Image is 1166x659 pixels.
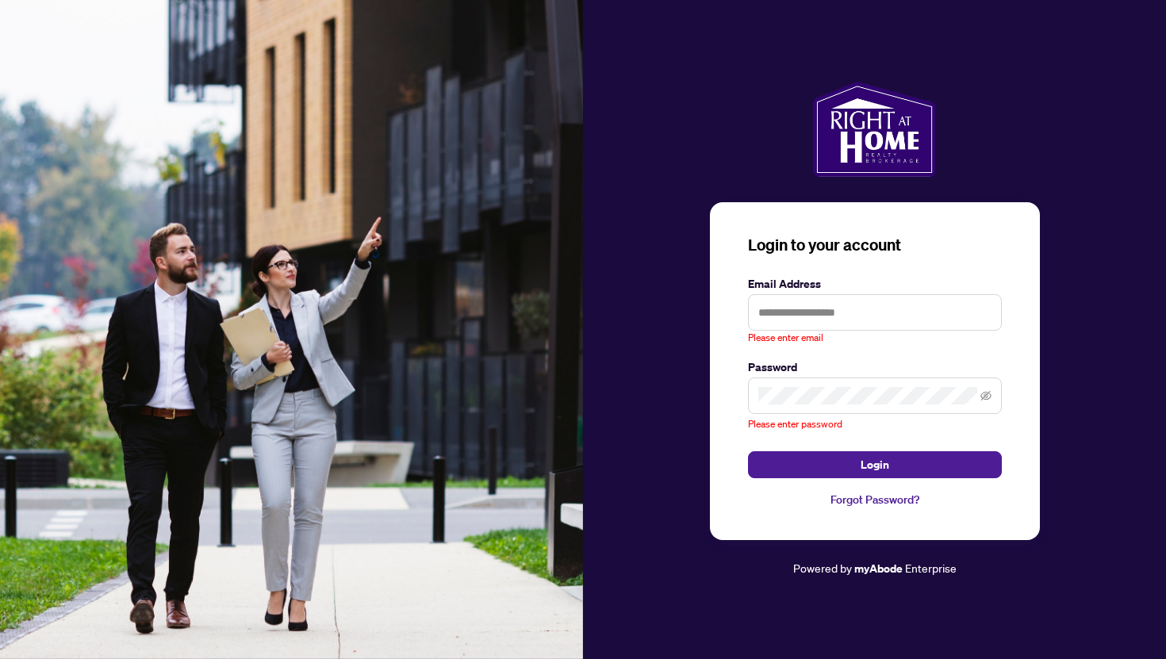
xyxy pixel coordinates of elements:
span: Please enter email [748,331,823,346]
span: Powered by [793,561,852,575]
span: Enterprise [905,561,957,575]
h3: Login to your account [748,234,1002,256]
span: eye-invisible [980,390,991,401]
label: Email Address [748,275,1002,293]
a: Forgot Password? [748,491,1002,508]
button: Login [748,451,1002,478]
span: Please enter password [748,418,842,430]
img: ma-logo [813,82,936,177]
span: Login [861,452,889,477]
label: Password [748,358,1002,376]
a: myAbode [854,560,903,577]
